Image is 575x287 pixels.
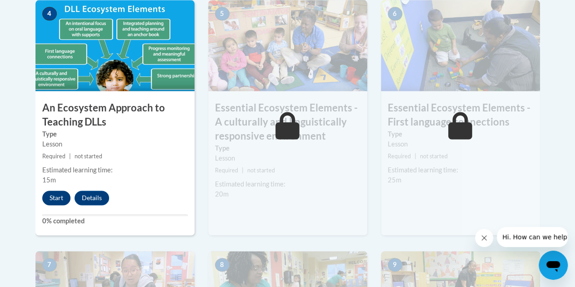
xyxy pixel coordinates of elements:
[388,7,402,20] span: 6
[215,258,230,272] span: 8
[75,153,102,160] span: not started
[215,167,238,174] span: Required
[42,191,70,205] button: Start
[5,6,74,14] span: Hi. How can we help?
[388,165,533,175] div: Estimated learning time:
[388,139,533,149] div: Lesson
[420,153,448,160] span: not started
[388,129,533,139] label: Type
[42,176,56,184] span: 15m
[415,153,416,160] span: |
[539,251,568,280] iframe: Button to launch messaging window
[215,7,230,20] span: 5
[42,129,188,139] label: Type
[215,190,229,198] span: 20m
[388,153,411,160] span: Required
[42,165,188,175] div: Estimated learning time:
[475,229,493,247] iframe: Close message
[215,179,360,189] div: Estimated learning time:
[75,191,109,205] button: Details
[208,101,367,143] h3: Essential Ecosystem Elements - A culturally and linguistically responsive environment
[35,101,195,129] h3: An Ecosystem Approach to Teaching DLLs
[497,227,568,247] iframe: Message from company
[215,143,360,153] label: Type
[381,101,540,129] h3: Essential Ecosystem Elements - First language connections
[42,258,57,272] span: 7
[242,167,244,174] span: |
[42,7,57,20] span: 4
[247,167,275,174] span: not started
[42,153,65,160] span: Required
[388,258,402,272] span: 9
[388,176,401,184] span: 25m
[42,216,188,226] label: 0% completed
[69,153,71,160] span: |
[42,139,188,149] div: Lesson
[215,153,360,163] div: Lesson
